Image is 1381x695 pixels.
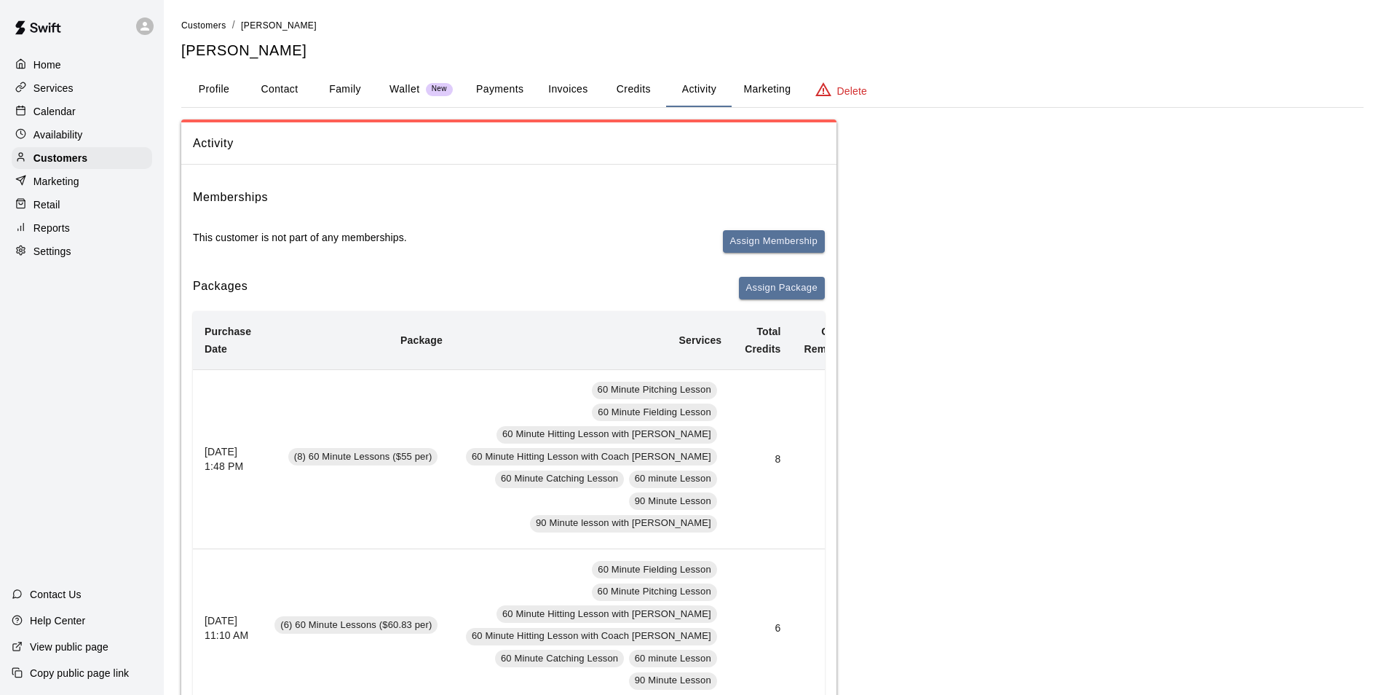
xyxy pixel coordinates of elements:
th: [DATE] 1:48 PM [193,369,263,549]
span: 60 minute Lesson [629,652,717,666]
nav: breadcrumb [181,17,1364,34]
span: 60 Minute Hitting Lesson with [PERSON_NAME] [496,428,717,441]
b: Purchase Date [205,326,251,355]
h5: [PERSON_NAME] [181,41,1364,60]
span: 60 Minute Fielding Lesson [592,406,717,420]
p: Copy public page link [30,666,129,680]
button: Assign Membership [723,230,825,253]
button: Activity [666,72,732,107]
span: (8) 60 Minute Lessons ($55 per) [288,450,438,464]
button: Marketing [732,72,802,107]
button: Invoices [535,72,601,107]
a: Settings [12,240,152,262]
span: (6) 60 Minute Lessons ($60.83 per) [274,619,438,632]
p: Customers [33,151,87,165]
span: [PERSON_NAME] [241,20,317,31]
a: (6) 60 Minute Lessons ($60.83 per) [274,621,443,632]
span: 60 Minute Hitting Lesson with Coach [PERSON_NAME] [466,629,717,643]
p: Retail [33,197,60,212]
p: Marketing [33,174,79,189]
p: Wallet [389,82,420,97]
span: 90 Minute Lesson [629,674,717,688]
p: Home [33,58,61,72]
p: Help Center [30,613,85,628]
span: 60 Minute Catching Lesson [495,652,624,666]
h6: Memberships [193,188,268,207]
span: 60 Minute Pitching Lesson [592,383,717,397]
span: 90 Minute Lesson [629,495,717,509]
span: 60 Minute Hitting Lesson with [PERSON_NAME] [496,608,717,621]
a: Customers [181,19,226,31]
p: Reports [33,221,70,235]
b: Package [400,334,443,346]
a: Reports [12,217,152,239]
p: View public page [30,640,108,654]
a: Calendar [12,101,152,122]
p: Delete [837,84,867,98]
button: Family [312,72,378,107]
td: 8 [793,369,869,549]
span: 60 Minute Fielding Lesson [592,563,717,577]
b: Credits Remaining [804,326,858,355]
b: Services [678,334,721,346]
li: / [232,17,235,33]
a: Services [12,77,152,99]
span: 60 Minute Catching Lesson [495,472,624,486]
button: Payments [464,72,535,107]
h6: Packages [193,277,248,299]
button: Profile [181,72,247,107]
span: 60 Minute Pitching Lesson [592,585,717,599]
p: Settings [33,244,71,259]
a: Customers [12,147,152,169]
span: Customers [181,20,226,31]
b: Total Credits [745,326,780,355]
a: Home [12,54,152,76]
td: 8 [733,369,792,549]
p: Services [33,81,74,95]
span: 60 minute Lesson [629,472,717,486]
a: Availability [12,124,152,146]
button: Credits [601,72,666,107]
p: Contact Us [30,587,82,602]
p: Availability [33,127,83,142]
span: Activity [193,134,825,153]
a: (8) 60 Minute Lessons ($55 per) [288,452,443,464]
span: 90 Minute lesson with [PERSON_NAME] [530,517,717,530]
span: New [426,85,453,94]
a: Marketing [12,170,152,192]
p: This customer is not part of any memberships. [193,230,407,245]
div: basic tabs example [181,72,1364,107]
button: Assign Package [739,277,825,299]
button: Contact [247,72,312,107]
span: 60 Minute Hitting Lesson with Coach [PERSON_NAME] [466,450,717,464]
p: Calendar [33,104,76,119]
a: Retail [12,194,152,216]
